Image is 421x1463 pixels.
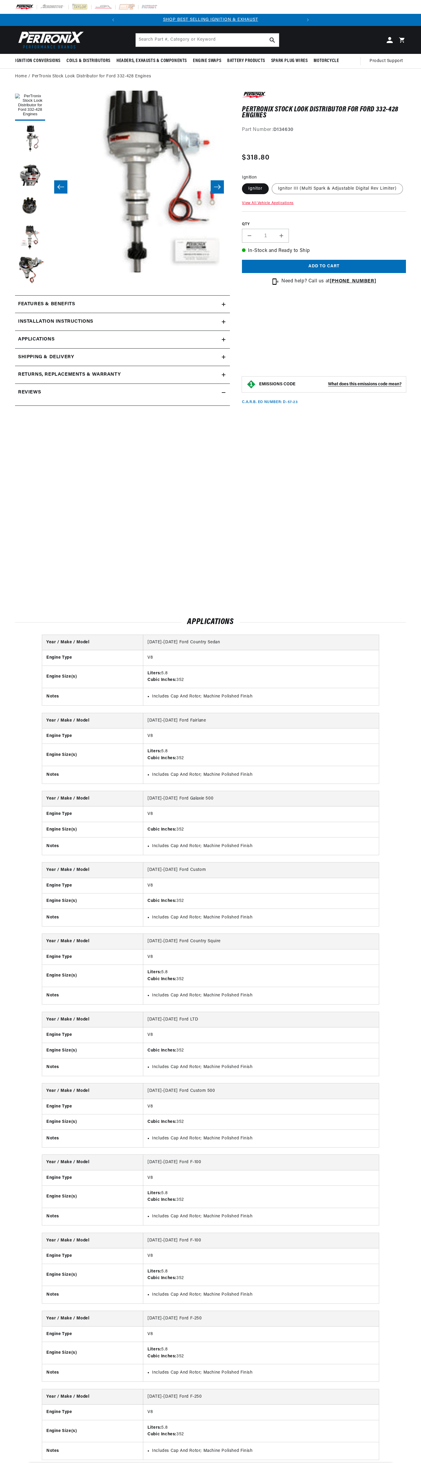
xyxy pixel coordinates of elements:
[266,33,279,47] button: Search Part #, Category or Keyword
[42,893,143,909] th: Engine Size(s)
[147,1191,161,1195] strong: Liters:
[18,353,74,361] h2: Shipping & Delivery
[163,17,258,22] a: SHOP BEST SELLING IGNITION & EXHAUST
[143,1326,379,1342] td: V8
[42,1248,143,1264] th: Engine Type
[15,619,406,626] h2: Applications
[246,380,256,389] img: Emissions code
[42,666,143,688] th: Engine Size(s)
[143,893,379,909] td: 352
[152,1369,375,1376] li: Includes Cap And Rotor; Machine Polished Finish
[15,384,230,401] summary: Reviews
[147,1432,176,1437] strong: Cubic Inches:
[147,1048,176,1053] strong: Cubic Inches:
[147,678,176,682] strong: Cubic Inches:
[42,1027,143,1043] th: Engine Type
[143,1248,379,1264] td: V8
[42,1058,143,1076] th: Notes
[143,1311,379,1326] td: [DATE]-[DATE] Ford F-250
[147,827,176,832] strong: Cubic Inches:
[143,862,379,878] td: [DATE]-[DATE] Ford Custom
[143,666,379,688] td: 5.8 352
[143,728,379,744] td: V8
[242,260,406,273] button: Add to cart
[42,822,143,837] th: Engine Size(s)
[119,17,302,23] div: 1 of 2
[147,970,161,974] strong: Liters:
[272,183,403,194] label: Ignitor III (Multi Spark & Adjustable Digital Rev Limiter)
[143,1233,379,1248] td: [DATE]-[DATE] Ford F-100
[143,1186,379,1208] td: 5.8 352
[330,279,376,284] a: [PHONE_NUMBER]
[211,180,224,194] button: Slide right
[15,296,230,313] summary: Features & Benefits
[152,843,375,850] li: Includes Cap And Rotor; Machine Polished Finish
[42,1389,143,1405] th: Year / Make / Model
[15,256,45,286] button: Load image 6 in gallery view
[242,400,298,405] p: C.A.R.B. EO Number: D-57-23
[311,54,342,68] summary: Motorcycle
[15,366,230,384] summary: Returns, Replacements & Warranty
[42,1186,143,1208] th: Engine Size(s)
[42,1420,143,1442] th: Engine Size(s)
[143,1170,379,1185] td: V8
[42,1170,143,1185] th: Engine Type
[259,382,401,387] button: EMISSIONS CODEWhat does this emissions code mean?
[15,54,63,68] summary: Ignition Conversions
[136,33,279,47] input: Search Part #, Category or Keyword
[42,1130,143,1147] th: Notes
[259,382,296,387] strong: EMISSIONS CODE
[15,190,45,220] button: Load image 4 in gallery view
[42,635,143,650] th: Year / Make / Model
[18,371,121,379] h2: Returns, Replacements & Warranty
[143,1264,379,1286] td: 5.8 352
[42,688,143,705] th: Notes
[18,300,75,308] h2: Features & Benefits
[147,1354,176,1359] strong: Cubic Inches:
[15,331,230,349] a: Applications
[143,949,379,964] td: V8
[314,58,339,64] span: Motorcycle
[147,1120,176,1124] strong: Cubic Inches:
[152,1213,375,1220] li: Includes Cap And Rotor; Machine Polished Finish
[42,987,143,1004] th: Notes
[42,728,143,744] th: Engine Type
[143,1420,379,1442] td: 5.8 352
[242,201,293,205] a: View All Vehicle Applications
[143,965,379,987] td: 5.8 352
[143,1099,379,1114] td: V8
[143,806,379,822] td: V8
[242,183,269,194] label: Ignitor
[143,1027,379,1043] td: V8
[147,1276,176,1280] strong: Cubic Inches:
[370,54,406,68] summary: Product Support
[15,73,406,80] nav: breadcrumbs
[42,806,143,822] th: Engine Type
[143,822,379,837] td: 352
[143,650,379,666] td: V8
[15,73,27,80] a: Home
[15,91,45,121] button: Load image 1 in gallery view
[67,58,110,64] span: Coils & Distributors
[119,17,302,23] div: Announcement
[143,934,379,949] td: [DATE]-[DATE] Ford Country Squire
[42,1264,143,1286] th: Engine Size(s)
[152,1135,375,1142] li: Includes Cap And Rotor; Machine Polished Finish
[328,382,401,387] strong: What does this emissions code mean?
[242,126,406,134] div: Part Number:
[42,713,143,728] th: Year / Make / Model
[15,58,60,64] span: Ignition Conversions
[42,1326,143,1342] th: Engine Type
[152,1064,375,1070] li: Includes Cap And Rotor; Machine Polished Finish
[42,1342,143,1364] th: Engine Size(s)
[42,909,143,926] th: Notes
[18,389,41,396] h2: Reviews
[143,744,379,766] td: 5.8 352
[143,878,379,893] td: V8
[143,1114,379,1129] td: 352
[143,635,379,650] td: [DATE]-[DATE] Ford Country Sedan
[15,30,84,50] img: Pertronix
[42,965,143,987] th: Engine Size(s)
[370,58,403,64] span: Product Support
